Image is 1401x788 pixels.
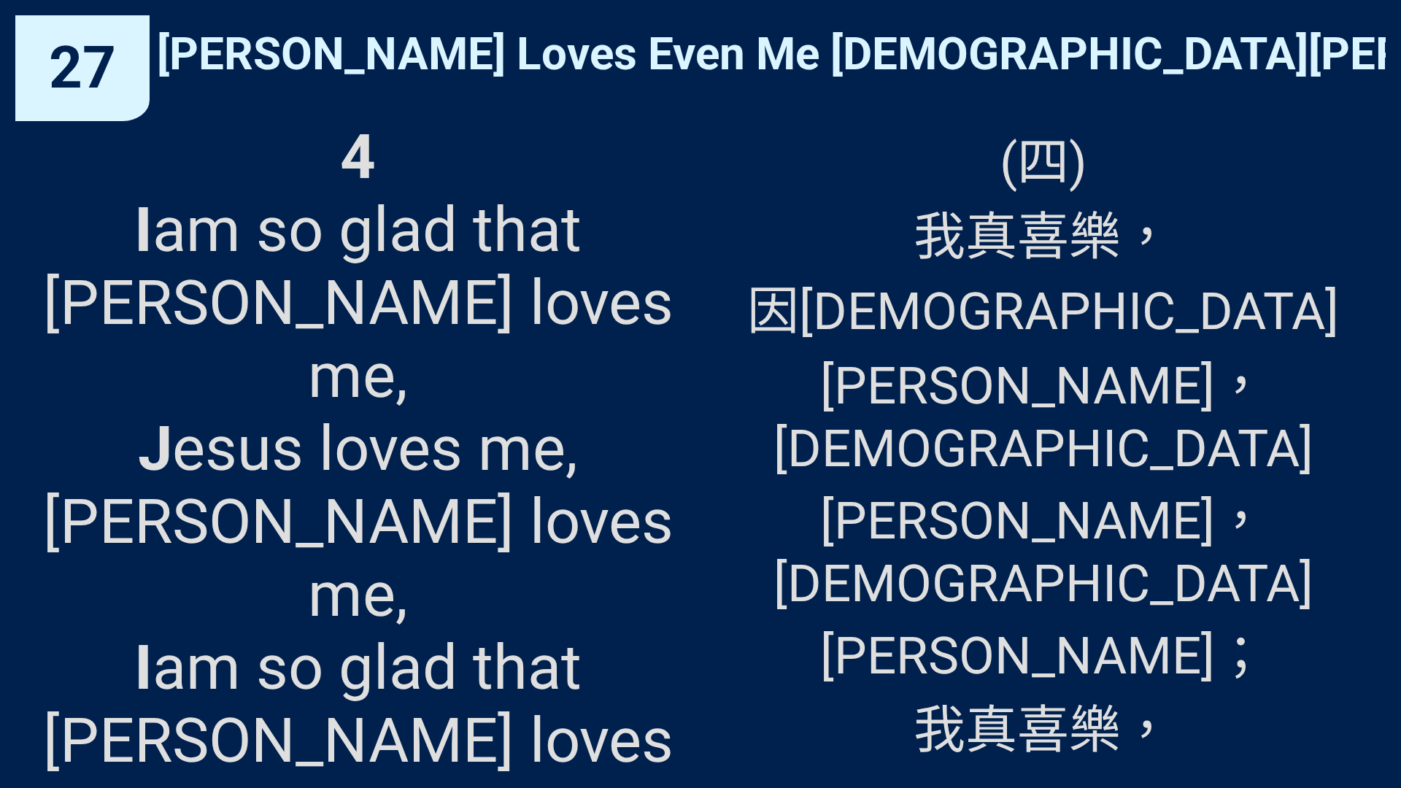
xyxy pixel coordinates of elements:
[134,631,153,704] b: I
[138,412,172,485] b: J
[49,34,116,102] span: 27
[134,193,153,266] b: I
[340,120,376,193] b: 4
